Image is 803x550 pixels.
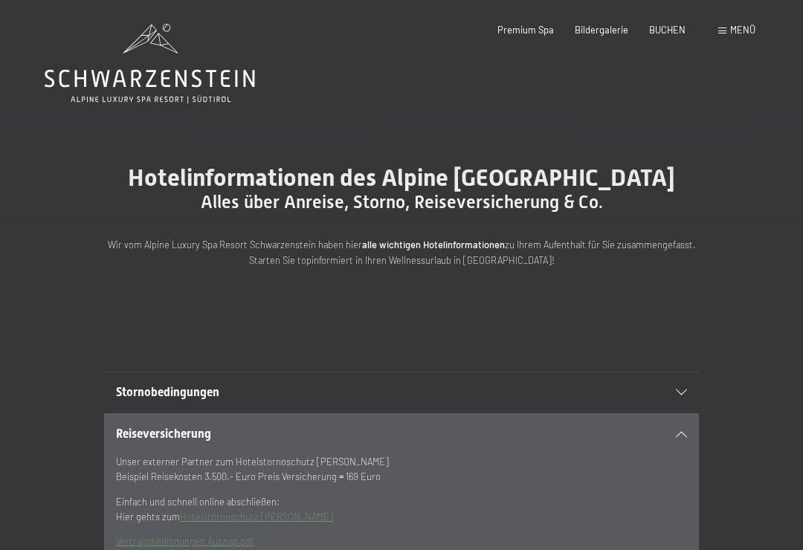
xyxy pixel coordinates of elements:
[116,385,219,399] span: Stornobedingungen
[116,535,254,547] a: Vertragsbedingungen Auszug.pdf
[180,511,333,522] a: Hotelstornoschutz [PERSON_NAME]
[649,24,686,36] a: BUCHEN
[116,427,211,441] span: Reiseversicherung
[128,164,675,192] span: Hotelinformationen des Alpine [GEOGRAPHIC_DATA]
[116,454,687,485] p: Unser externer Partner zum Hotelstornoschutz [PERSON_NAME] Beispiel Reisekosten 3.500.- Euro Prei...
[362,239,505,250] strong: alle wichtigen Hotelinformationen
[116,494,687,525] p: Einfach und schnell online abschließen: Hier gehts zum
[104,237,699,268] p: Wir vom Alpine Luxury Spa Resort Schwarzenstein haben hier zu Ihrem Aufenthalt für Sie zusammenge...
[730,24,755,36] span: Menü
[497,24,554,36] a: Premium Spa
[201,192,603,213] span: Alles über Anreise, Storno, Reiseversicherung & Co.
[575,24,628,36] a: Bildergalerie
[257,310,380,325] span: Einwilligung Marketing*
